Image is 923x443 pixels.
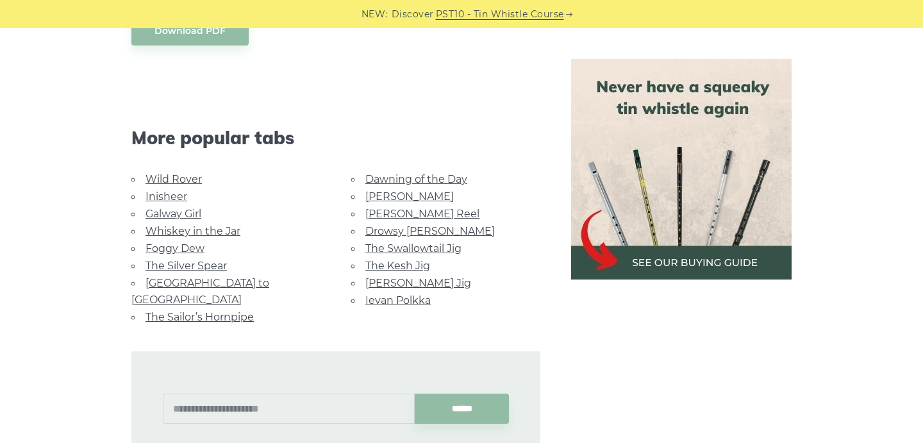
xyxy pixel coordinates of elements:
a: Ievan Polkka [365,294,431,306]
span: NEW: [362,7,388,22]
a: [GEOGRAPHIC_DATA] to [GEOGRAPHIC_DATA] [131,277,269,306]
a: The Sailor’s Hornpipe [146,311,254,323]
a: Foggy Dew [146,242,204,255]
a: The Kesh Jig [365,260,430,272]
a: The Silver Spear [146,260,227,272]
a: [PERSON_NAME] [365,190,454,203]
a: PST10 - Tin Whistle Course [436,7,564,22]
a: Galway Girl [146,208,201,220]
span: More popular tabs [131,127,540,149]
span: Discover [392,7,434,22]
a: Download PDF [131,15,249,46]
a: Whiskey in the Jar [146,225,240,237]
a: Wild Rover [146,173,202,185]
a: Inisheer [146,190,187,203]
a: Dawning of the Day [365,173,467,185]
a: The Swallowtail Jig [365,242,462,255]
img: tin whistle buying guide [571,59,792,280]
a: [PERSON_NAME] Reel [365,208,479,220]
a: Drowsy [PERSON_NAME] [365,225,495,237]
a: [PERSON_NAME] Jig [365,277,471,289]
